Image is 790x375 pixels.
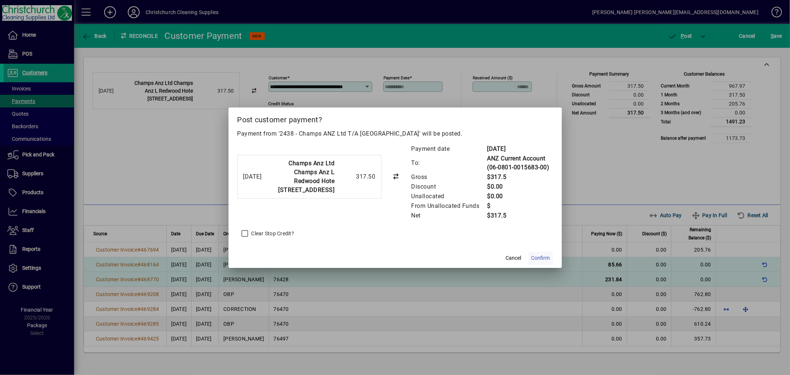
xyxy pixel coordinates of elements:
td: $ [487,201,553,211]
td: To: [411,154,487,172]
td: Gross [411,172,487,182]
p: Payment from '2438 - Champs ANZ Ltd T/A [GEOGRAPHIC_DATA]' will be posted. [237,129,553,138]
td: [DATE] [487,144,553,154]
td: ANZ Current Account (06-0801-0015683-00) [487,154,553,172]
td: $0.00 [487,182,553,192]
button: Confirm [529,252,553,265]
td: $317.5 [487,172,553,182]
td: Payment date [411,144,487,154]
td: From Unallocated Funds [411,201,487,211]
label: Clear Stop Credit? [250,230,294,237]
span: Confirm [531,254,550,262]
div: 317.50 [339,172,376,181]
td: $317.5 [487,211,553,220]
h2: Post customer payment? [229,107,562,129]
td: Net [411,211,487,220]
button: Cancel [502,252,526,265]
td: Unallocated [411,192,487,201]
strong: Champs Anz Ltd Champs Anz L Redwood Hote [STREET_ADDRESS] [279,160,335,193]
td: Discount [411,182,487,192]
span: Cancel [506,254,521,262]
div: [DATE] [243,172,270,181]
td: $0.00 [487,192,553,201]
